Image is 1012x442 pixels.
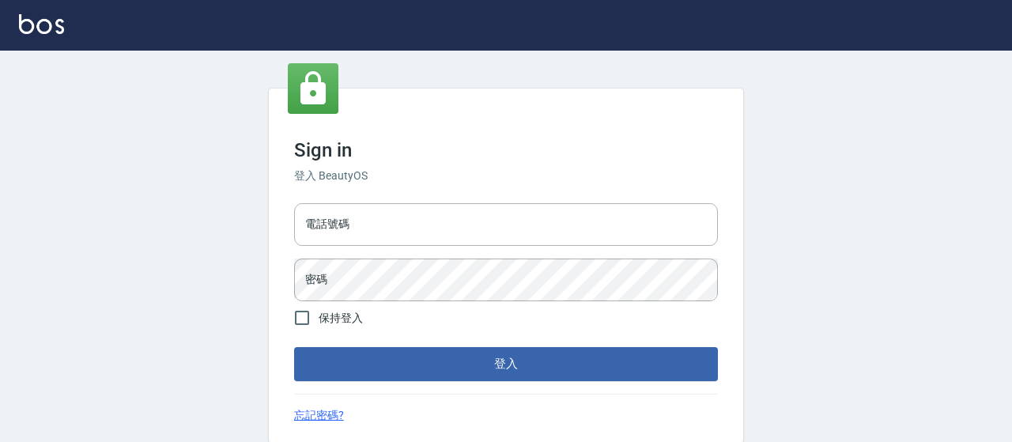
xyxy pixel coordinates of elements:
[294,407,344,424] a: 忘記密碼?
[294,347,718,380] button: 登入
[294,139,718,161] h3: Sign in
[294,168,718,184] h6: 登入 BeautyOS
[319,310,363,327] span: 保持登入
[19,14,64,34] img: Logo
